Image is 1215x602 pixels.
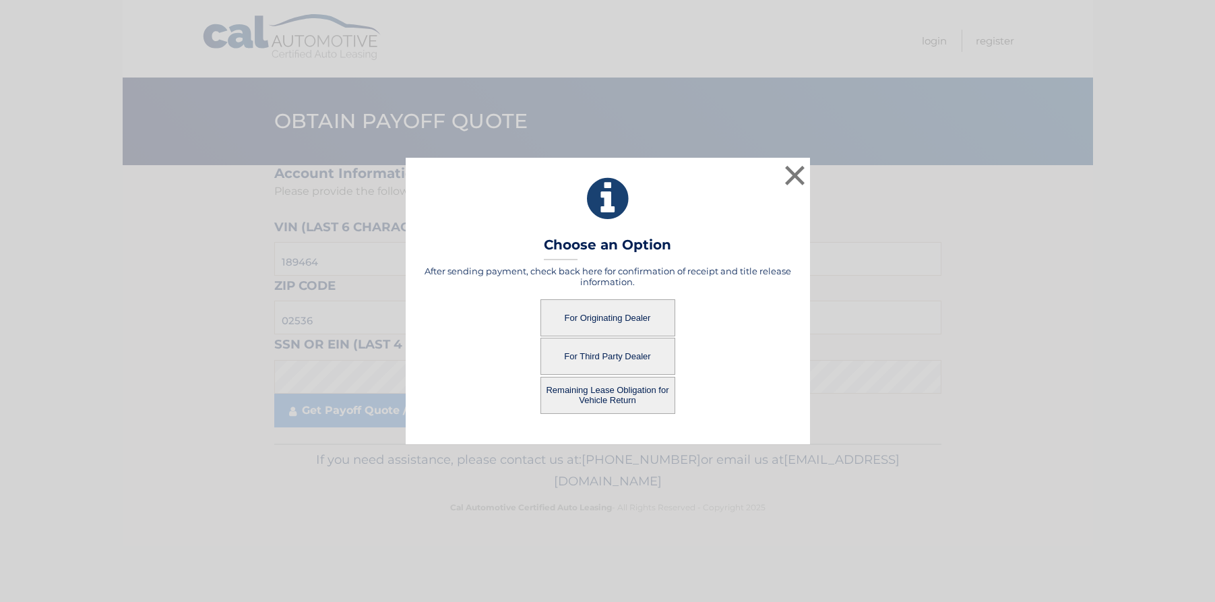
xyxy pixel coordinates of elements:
[540,299,675,336] button: For Originating Dealer
[540,377,675,414] button: Remaining Lease Obligation for Vehicle Return
[544,237,671,260] h3: Choose an Option
[423,266,793,287] h5: After sending payment, check back here for confirmation of receipt and title release information.
[782,162,809,189] button: ×
[540,338,675,375] button: For Third Party Dealer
